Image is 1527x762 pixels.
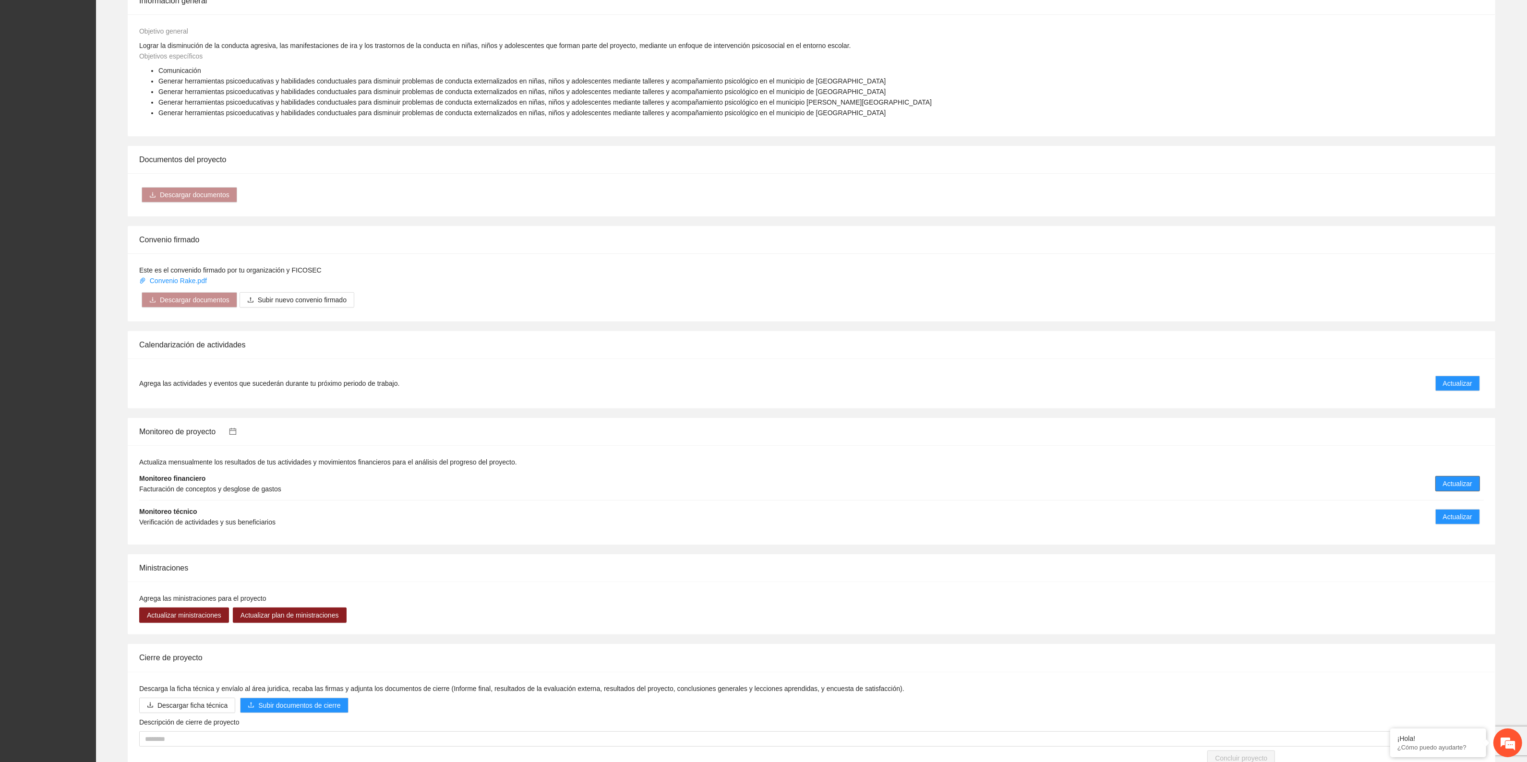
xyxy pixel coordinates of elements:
[142,292,237,308] button: downloadDescargar documentos
[139,595,266,602] span: Agrega las ministraciones para el proyecto
[158,88,886,95] span: Generar herramientas psicoeducativas y habilidades conductuales para disminuir problemas de condu...
[1443,512,1472,522] span: Actualizar
[139,266,322,274] span: Este es el convenido firmado por tu organización y FICOSEC
[158,67,201,74] span: Comunicación
[139,378,399,389] span: Agrega las actividades y eventos que sucederán durante tu próximo periodo de trabajo.
[139,731,1484,747] textarea: Descripción de cierre de proyecto
[1443,478,1472,489] span: Actualizar
[149,191,156,199] span: download
[147,702,154,709] span: download
[139,475,205,482] strong: Monitoreo financiero
[139,611,229,619] a: Actualizar ministraciones
[139,458,517,466] span: Actualiza mensualmente los resultados de tus actividades y movimientos financieros para el anális...
[139,331,1484,358] div: Calendarización de actividades
[142,187,237,202] button: downloadDescargar documentos
[216,428,237,436] a: calendar
[1443,378,1472,389] span: Actualizar
[50,49,161,61] div: Chatee con nosotros ahora
[139,226,1484,253] div: Convenio firmado
[139,27,188,35] span: Objetivo general
[139,277,146,284] span: paper-clip
[158,109,886,117] span: Generar herramientas psicoeducativas y habilidades conductuales para disminuir problemas de condu...
[139,418,1484,445] div: Monitoreo de proyecto
[139,52,203,60] span: Objetivos específicos
[139,42,851,49] span: Lograr la disminución de la conducta agresiva, las manifestaciones de ira y los trastornos de la ...
[139,685,904,692] span: Descarga la ficha técnica y envíalo al área juridica, recaba las firmas y adjunta los documentos ...
[1397,735,1479,742] div: ¡Hola!
[240,698,348,713] button: uploadSubir documentos de cierre
[158,77,886,85] span: Generar herramientas psicoeducativas y habilidades conductuales para disminuir problemas de condu...
[1435,476,1480,491] button: Actualizar
[139,508,197,515] strong: Monitoreo técnico
[5,262,183,296] textarea: Escriba su mensaje y pulse “Intro”
[139,607,229,623] button: Actualizar ministraciones
[240,296,354,304] span: uploadSubir nuevo convenio firmado
[149,297,156,304] span: download
[139,717,240,727] label: Descripción de cierre de proyecto
[139,146,1484,173] div: Documentos del proyecto
[139,518,276,526] span: Verificación de actividades y sus beneficiarios
[160,190,229,200] span: Descargar documentos
[139,277,209,285] a: Convenio Rake.pdf
[247,297,254,304] span: upload
[158,98,932,106] span: Generar herramientas psicoeducativas y habilidades conductuales para disminuir problemas de condu...
[160,295,229,305] span: Descargar documentos
[147,610,221,620] span: Actualizar ministraciones
[1397,744,1479,751] p: ¿Cómo puedo ayudarte?
[157,5,180,28] div: Minimizar ventana de chat en vivo
[233,611,347,619] a: Actualizar plan de ministraciones
[157,700,228,711] span: Descargar ficha técnica
[139,644,1484,671] div: Cierre de proyecto
[1435,376,1480,391] button: Actualizar
[139,554,1484,582] div: Ministraciones
[139,485,281,493] span: Facturación de conceptos y desglose de gastos
[56,128,132,225] span: Estamos en línea.
[139,698,235,713] button: downloadDescargar ficha técnica
[139,702,235,709] a: downloadDescargar ficha técnica
[240,702,348,709] span: uploadSubir documentos de cierre
[258,295,347,305] span: Subir nuevo convenio firmado
[233,607,347,623] button: Actualizar plan de ministraciones
[1435,509,1480,524] button: Actualizar
[240,292,354,308] button: uploadSubir nuevo convenio firmado
[240,610,339,620] span: Actualizar plan de ministraciones
[229,428,237,435] span: calendar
